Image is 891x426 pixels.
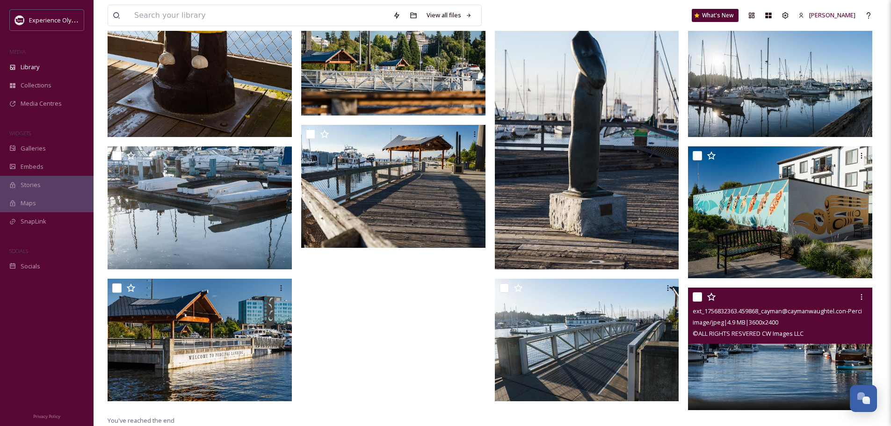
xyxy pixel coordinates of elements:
[688,14,872,137] img: ext_1756832423.06882_cayman@caymanwaughtel.con-Percival_Landing_Landmark_Cayman_Waughtel-10.jpg
[301,125,485,248] img: ext_1756832367.754372_cayman@caymanwaughtel.con-Percival_Landing_Landmark_Cayman_Waughtel-3.jpg
[21,63,39,72] span: Library
[21,181,41,189] span: Stories
[9,48,26,55] span: MEDIA
[21,217,46,226] span: SnapLink
[29,15,85,24] span: Experience Olympia
[15,15,24,25] img: download.jpeg
[693,329,804,338] span: © ALL RIGHTS RESVERED CW Images LLC
[108,416,174,425] span: You've reached the end
[693,318,778,326] span: image/jpeg | 4.9 MB | 3600 x 2400
[9,247,28,254] span: SOCIALS
[130,5,388,26] input: Search your library
[21,162,43,171] span: Embeds
[108,146,292,269] img: ext_1756832420.858025_cayman@caymanwaughtel.con-Percival_Landing_Landmark_Cayman_Waughtel-9.jpg
[850,385,877,412] button: Open Chat
[809,11,855,19] span: [PERSON_NAME]
[33,410,60,421] a: Privacy Policy
[688,146,872,278] img: ext_1756832381.836398_cayman@caymanwaughtel.con-Percival_Landing_Landmark_Cayman_Waughtel-2.jpg
[33,413,60,419] span: Privacy Policy
[9,130,31,137] span: WIDGETS
[794,6,860,24] a: [PERSON_NAME]
[108,279,292,402] img: ext_1756832374.911031_cayman@caymanwaughtel.con-Percival_Landing_Landmark_Cayman_Waughtel-1.jpg
[688,287,872,410] img: ext_1756832363.459868_cayman@caymanwaughtel.con-Percival_Landing_Landmark_Cayman_Waughtel-4.jpg
[21,99,62,108] span: Media Centres
[495,279,679,402] img: ext_1756832366.092712_cayman@caymanwaughtel.con-Percival_Landing_Landmark_Cayman_Waughtel-5.jpg
[692,9,739,22] a: What's New
[21,199,36,208] span: Maps
[21,144,46,153] span: Galleries
[21,81,51,90] span: Collections
[422,6,477,24] a: View all files
[21,262,40,271] span: Socials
